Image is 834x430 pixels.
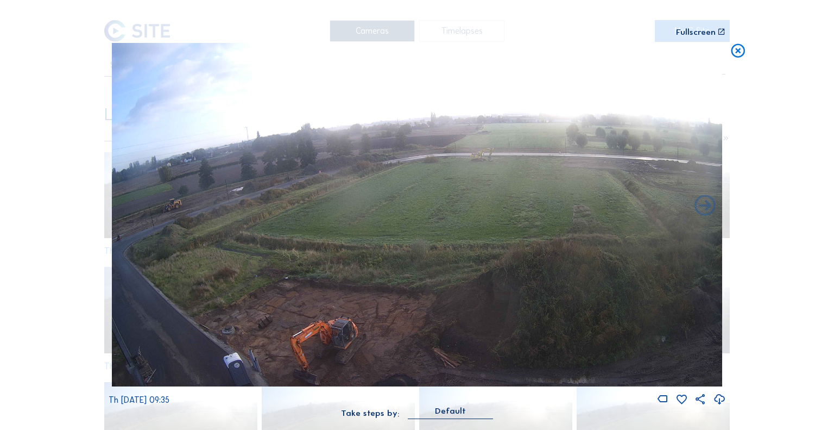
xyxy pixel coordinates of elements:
img: Image [112,43,723,387]
div: Fullscreen [676,28,716,36]
div: Default [435,406,466,416]
span: Th [DATE] 09:35 [109,395,169,405]
i: Back [692,194,717,219]
div: Default [408,406,493,419]
div: Take steps by: [341,409,400,417]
